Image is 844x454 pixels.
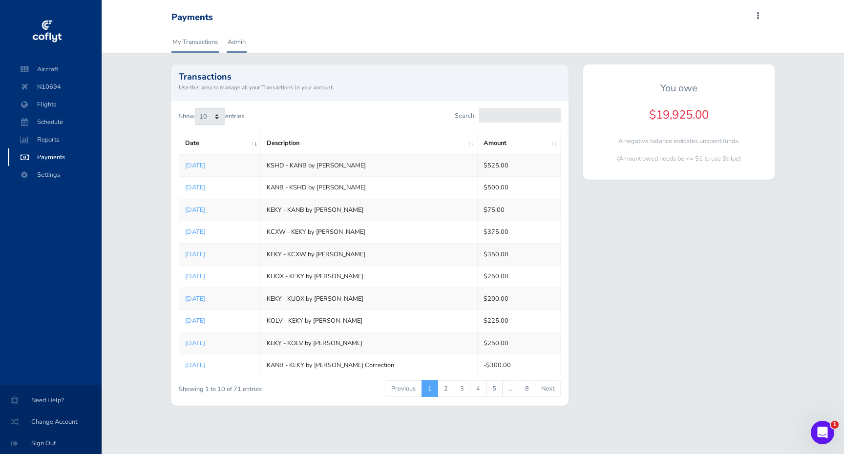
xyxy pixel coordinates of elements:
td: KEKY - KOLV by [PERSON_NAME] [261,332,478,354]
td: KUOX - KEKY by [PERSON_NAME] [261,266,478,288]
a: 5 [486,380,503,397]
td: KEKY - KCXW by [PERSON_NAME] [261,243,478,265]
h4: $19,925.00 [591,108,767,122]
a: [DATE] [185,339,205,348]
h2: Transactions [179,72,561,81]
a: Admin [227,31,247,53]
img: coflyt logo [31,17,63,46]
td: $500.00 [478,177,561,199]
a: [DATE] [185,161,205,170]
a: My Transactions [171,31,219,53]
small: Use this area to manage all your Transactions in your account. [179,83,561,92]
td: $525.00 [478,154,561,176]
td: KOLV - KEKY by [PERSON_NAME] [261,310,478,332]
a: 8 [519,380,535,397]
a: [DATE] [185,272,205,281]
td: KEKY - KANB by [PERSON_NAME] [261,199,478,221]
p: A negative balance indicates unspent funds. [591,136,767,146]
p: (Amount owed needs be <= $1 to use Stripe) [591,154,767,164]
td: KSHD - KANB by [PERSON_NAME] [261,154,478,176]
span: Reports [18,131,92,148]
span: Settings [18,166,92,184]
h5: You owe [591,83,767,94]
th: Amount: activate to sort column ascending [478,132,561,154]
span: Change Account [12,413,90,431]
span: N10694 [18,78,92,96]
div: Showing 1 to 10 of 71 entries [179,379,331,394]
select: Showentries [195,108,225,125]
td: $200.00 [478,288,561,310]
span: Sign Out [12,434,90,452]
span: Aircraft [18,61,92,78]
label: Show entries [179,108,244,125]
td: KANB - KSHD by [PERSON_NAME] [261,177,478,199]
span: Schedule [18,113,92,131]
td: KCXW - KEKY by [PERSON_NAME] [261,221,478,243]
td: $250.00 [478,266,561,288]
td: $75.00 [478,199,561,221]
a: [DATE] [185,316,205,325]
label: Search: [455,108,561,123]
td: $350.00 [478,243,561,265]
td: $250.00 [478,332,561,354]
td: KEKY - KUOX by [PERSON_NAME] [261,288,478,310]
td: $225.00 [478,310,561,332]
th: Date: activate to sort column ascending [179,132,261,154]
span: Flights [18,96,92,113]
div: Payments [171,12,213,23]
a: 4 [470,380,486,397]
td: $375.00 [478,221,561,243]
td: KANB - KEKY by [PERSON_NAME] Correction [261,354,478,376]
a: 2 [438,380,454,397]
a: Next [535,380,561,397]
td: -$300.00 [478,354,561,376]
input: Search: [479,108,561,123]
iframe: Intercom live chat [811,421,834,444]
a: 1 [422,380,438,397]
a: [DATE] [185,361,205,370]
a: [DATE] [185,294,205,303]
a: [DATE] [185,183,205,192]
a: 3 [454,380,470,397]
a: [DATE] [185,250,205,259]
span: Payments [18,148,92,166]
span: 1 [831,421,839,429]
span: Need Help? [12,392,90,409]
a: [DATE] [185,227,205,236]
th: Description: activate to sort column ascending [261,132,478,154]
a: [DATE] [185,206,205,214]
